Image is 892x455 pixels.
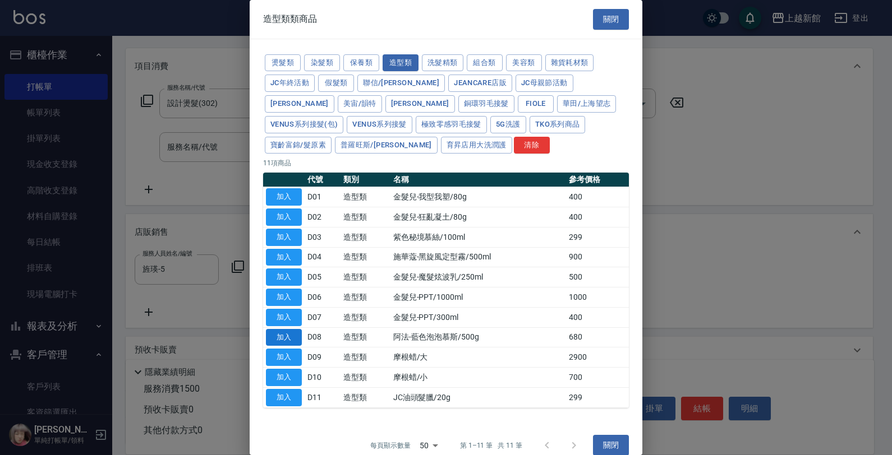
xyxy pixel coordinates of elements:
[265,137,332,154] button: 寶齡富錦/髮原素
[566,267,629,287] td: 500
[265,95,334,113] button: [PERSON_NAME]
[566,307,629,327] td: 400
[341,307,390,327] td: 造型類
[566,287,629,308] td: 1000
[341,227,390,247] td: 造型類
[566,247,629,267] td: 900
[266,268,302,286] button: 加入
[341,187,390,207] td: 造型類
[341,287,390,308] td: 造型類
[458,95,514,113] button: 銅環羽毛接髮
[263,158,629,168] p: 11 項商品
[566,368,629,388] td: 700
[341,173,390,187] th: 類別
[460,440,522,451] p: 第 1–11 筆 共 11 筆
[566,187,629,207] td: 400
[448,75,512,92] button: JeanCare店販
[305,173,341,187] th: 代號
[390,368,566,388] td: 摩根蜡/小
[341,368,390,388] td: 造型類
[305,187,341,207] td: D01
[390,387,566,407] td: JC油頭髮臘/20g
[304,54,340,72] button: 染髮類
[305,207,341,227] td: D02
[266,289,302,306] button: 加入
[266,188,302,206] button: 加入
[357,75,445,92] button: 聯信/[PERSON_NAME]
[341,207,390,227] td: 造型類
[416,116,487,133] button: 極致零感羽毛接髮
[305,247,341,267] td: D04
[441,137,512,154] button: 育昇店用大洗潤護
[383,54,419,72] button: 造型類
[390,347,566,368] td: 摩根蜡/大
[341,387,390,407] td: 造型類
[341,267,390,287] td: 造型類
[305,307,341,327] td: D07
[506,54,542,72] button: 美容類
[566,227,629,247] td: 299
[516,75,573,92] button: JC母親節活動
[265,54,301,72] button: 燙髮類
[566,387,629,407] td: 299
[390,287,566,308] td: 金髮兒-PPT/1000ml
[343,54,379,72] button: 保養類
[341,327,390,347] td: 造型類
[347,116,412,133] button: Venus系列接髮
[390,307,566,327] td: 金髮兒-PPT/300ml
[318,75,354,92] button: 假髮類
[390,187,566,207] td: 金髮兒-我型我塑/80g
[390,173,566,187] th: 名稱
[390,267,566,287] td: 金髮兒-魔髮炫波乳/250ml
[514,137,550,154] button: 清除
[566,207,629,227] td: 400
[518,95,554,113] button: FIOLE
[390,227,566,247] td: 紫色秘境慕絲/100ml
[305,347,341,368] td: D09
[341,247,390,267] td: 造型類
[266,208,302,226] button: 加入
[266,309,302,326] button: 加入
[530,116,586,133] button: TKO系列商品
[266,229,302,246] button: 加入
[338,95,382,113] button: 美宙/韻特
[265,116,343,133] button: Venus系列接髮(包)
[341,347,390,368] td: 造型類
[385,95,455,113] button: [PERSON_NAME]
[266,369,302,386] button: 加入
[490,116,526,133] button: 5G洗護
[593,9,629,30] button: 關閉
[305,267,341,287] td: D05
[266,249,302,266] button: 加入
[305,287,341,308] td: D06
[566,327,629,347] td: 680
[566,347,629,368] td: 2900
[305,368,341,388] td: D10
[265,75,315,92] button: JC年終活動
[390,327,566,347] td: 阿法-藍色泡泡慕斯/500g
[370,440,411,451] p: 每頁顯示數量
[266,329,302,346] button: 加入
[390,207,566,227] td: 金髮兒-狂亂凝土/80g
[390,247,566,267] td: 施華蔻-黑旋風定型霧/500ml
[305,387,341,407] td: D11
[335,137,438,154] button: 普羅旺斯/[PERSON_NAME]
[266,389,302,406] button: 加入
[566,173,629,187] th: 參考價格
[263,13,317,25] span: 造型類類商品
[545,54,594,72] button: 雜貨耗材類
[305,327,341,347] td: D08
[266,349,302,366] button: 加入
[305,227,341,247] td: D03
[422,54,463,72] button: 洗髮精類
[467,54,503,72] button: 組合類
[557,95,617,113] button: 華田/上海望志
